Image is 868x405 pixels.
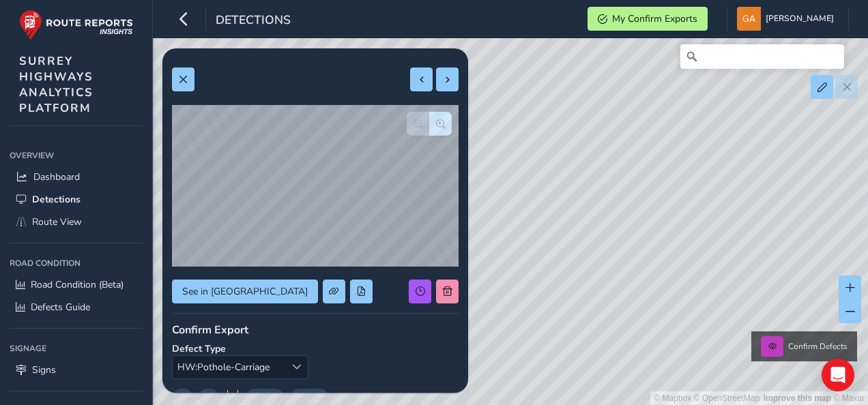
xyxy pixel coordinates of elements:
[32,363,56,376] span: Signs
[612,12,697,25] span: My Confirm Exports
[788,341,848,352] span: Confirm Defects
[588,7,708,31] button: My Confirm Exports
[285,356,308,378] div: Select a type
[203,391,215,405] span: P3
[172,342,226,355] strong: Defect Type
[177,391,188,405] span: P2
[19,53,93,116] span: SURREY HIGHWAYS ANALYTICS PLATFORM
[32,215,82,228] span: Route View
[33,170,80,183] span: Dashboard
[31,278,124,291] span: Road Condition (Beta)
[737,7,761,31] img: diamond-layout
[216,12,291,31] span: Detections
[10,145,143,166] div: Overview
[10,359,143,381] a: Signs
[766,7,834,31] span: [PERSON_NAME]
[10,166,143,188] a: Dashboard
[737,7,839,31] button: [PERSON_NAME]
[172,322,459,337] div: Confirm Export
[173,356,285,378] span: HW:Pothole-Carriage
[250,391,280,405] span: SD011
[10,211,143,233] a: Route View
[10,273,143,296] a: Road Condition (Beta)
[31,301,90,314] span: Defects Guide
[172,280,318,303] button: See in Route View
[32,193,81,206] span: Detections
[10,338,143,359] div: Signage
[680,44,844,69] input: Search
[10,253,143,273] div: Road Condition
[182,285,308,298] span: See in [GEOGRAPHIC_DATA]
[295,391,324,405] span: SD013
[10,296,143,318] a: Defects Guide
[19,10,133,40] img: rr logo
[10,188,143,211] a: Detections
[822,359,854,391] div: Open Intercom Messenger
